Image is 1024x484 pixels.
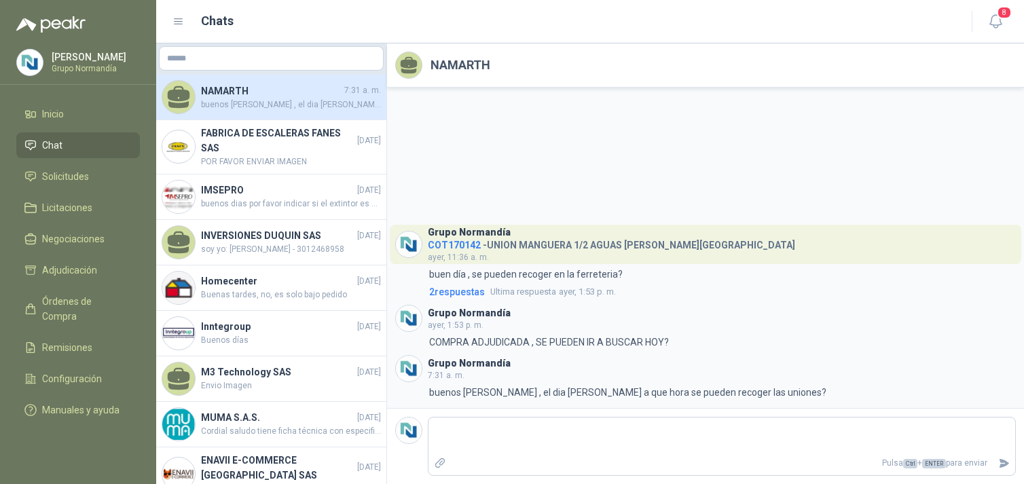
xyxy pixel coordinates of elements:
p: buenos [PERSON_NAME] , el dia [PERSON_NAME] a que hora se pueden recoger las uniones? [429,385,826,400]
img: Company Logo [162,130,195,163]
img: Company Logo [162,317,195,350]
button: 8 [983,10,1008,34]
a: M3 Technology SAS[DATE]Envio Imagen [156,356,386,402]
span: Buenos días [201,334,381,347]
h4: INVERSIONES DUQUIN SAS [201,228,354,243]
span: Órdenes de Compra [42,294,127,324]
span: Envio Imagen [201,379,381,392]
h3: Grupo Normandía [428,310,511,317]
span: 8 [997,6,1012,19]
span: COT170142 [428,240,481,250]
p: Pulsa + para enviar [452,451,993,475]
img: Company Logo [162,272,195,304]
span: [DATE] [357,275,381,288]
a: Remisiones [16,335,140,360]
img: Company Logo [17,50,43,75]
a: Órdenes de Compra [16,288,140,329]
span: 7:31 a. m. [428,371,464,380]
a: Negociaciones [16,226,140,252]
a: NAMARTH7:31 a. m.buenos [PERSON_NAME] , el dia [PERSON_NAME] a que hora se pueden recoger las uni... [156,75,386,120]
span: Buenas tardes, no, es solo bajo pedido [201,288,381,301]
span: Licitaciones [42,200,92,215]
span: POR FAVOR ENVIAR IMAGEN [201,155,381,168]
h4: NAMARTH [201,83,342,98]
a: 2respuestasUltima respuestaayer, 1:53 p. m. [426,284,1016,299]
img: Logo peakr [16,16,86,33]
a: Company LogoHomecenter[DATE]Buenas tardes, no, es solo bajo pedido [156,265,386,311]
p: [PERSON_NAME] [52,52,136,62]
label: Adjuntar archivos [428,451,452,475]
span: Manuales y ayuda [42,403,120,417]
a: INVERSIONES DUQUIN SAS[DATE]soy yo: [PERSON_NAME] - 3012468958 [156,220,386,265]
img: Company Logo [162,181,195,213]
img: Company Logo [396,417,422,443]
span: Ctrl [903,459,917,468]
span: [DATE] [357,461,381,474]
p: Grupo Normandía [52,64,136,73]
span: ENTER [922,459,946,468]
h3: Grupo Normandía [428,229,511,236]
span: ayer, 1:53 p. m. [490,285,616,299]
span: 2 respuesta s [429,284,485,299]
a: Inicio [16,101,140,127]
img: Company Logo [396,356,422,381]
a: Company LogoInntegroup[DATE]Buenos días [156,311,386,356]
span: Remisiones [42,340,92,355]
a: Configuración [16,366,140,392]
h4: MUMA S.A.S. [201,410,354,425]
img: Company Logo [396,231,422,257]
span: ayer, 11:36 a. m. [428,253,489,262]
span: [DATE] [357,366,381,379]
span: Configuración [42,371,102,386]
span: Inicio [42,107,64,122]
span: ayer, 1:53 p. m. [428,320,483,330]
a: Company LogoIMSEPRO[DATE]buenos dias por favor indicar si el extintor es ABC o BC gracias [156,174,386,220]
a: Solicitudes [16,164,140,189]
h4: FABRICA DE ESCALERAS FANES SAS [201,126,354,155]
span: [DATE] [357,411,381,424]
h2: NAMARTH [431,56,490,75]
span: Ultima respuesta [490,285,556,299]
button: Enviar [993,451,1015,475]
h4: M3 Technology SAS [201,365,354,379]
span: 7:31 a. m. [344,84,381,97]
span: Chat [42,138,62,153]
span: [DATE] [357,229,381,242]
h3: Grupo Normandía [428,360,511,367]
p: COMPRA ADJUDICADA , SE PUEDEN IR A BUSCAR HOY? [429,335,669,350]
a: Chat [16,132,140,158]
h4: Inntegroup [201,319,354,334]
span: Cordial saludo tiene ficha técnica con especificaciones del tipo de silla requerida ? o imagen de... [201,425,381,438]
img: Company Logo [162,408,195,441]
a: Manuales y ayuda [16,397,140,423]
span: [DATE] [357,184,381,197]
span: Adjudicación [42,263,97,278]
a: Licitaciones [16,195,140,221]
span: [DATE] [357,134,381,147]
h4: IMSEPRO [201,183,354,198]
img: Company Logo [396,305,422,331]
span: Negociaciones [42,231,105,246]
h4: ENAVII E-COMMERCE [GEOGRAPHIC_DATA] SAS [201,453,354,483]
p: buen día , se pueden recoger en la ferreteria? [429,267,623,282]
span: Solicitudes [42,169,89,184]
span: soy yo: [PERSON_NAME] - 3012468958 [201,243,381,256]
h4: Homecenter [201,274,354,288]
span: buenos dias por favor indicar si el extintor es ABC o BC gracias [201,198,381,210]
span: buenos [PERSON_NAME] , el dia [PERSON_NAME] a que hora se pueden recoger las uniones? [201,98,381,111]
a: Company LogoMUMA S.A.S.[DATE]Cordial saludo tiene ficha técnica con especificaciones del tipo de ... [156,402,386,447]
span: [DATE] [357,320,381,333]
a: Company LogoFABRICA DE ESCALERAS FANES SAS[DATE]POR FAVOR ENVIAR IMAGEN [156,120,386,174]
a: Adjudicación [16,257,140,283]
h1: Chats [201,12,234,31]
h4: - UNION MANGUERA 1/2 AGUAS [PERSON_NAME][GEOGRAPHIC_DATA] [428,236,795,249]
